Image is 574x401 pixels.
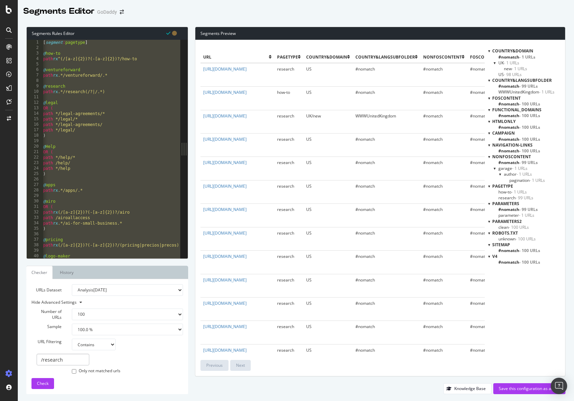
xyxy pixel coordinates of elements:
[498,113,540,118] span: Click to filter Functional_Domains on #nomatch
[498,189,527,195] span: Click to filter pagetype on how-to
[423,300,443,306] span: #nomatch
[277,113,294,119] span: research
[423,54,462,60] span: nonFOScontent
[355,206,375,212] span: #nomatch
[519,212,534,218] span: - 1 URLs
[355,89,375,95] span: #nomatch
[27,73,43,78] div: 7
[492,242,510,248] span: sitemap
[306,300,312,306] span: US
[306,136,312,142] span: US
[511,189,527,195] span: - 1 URLs
[27,253,43,259] div: 40
[470,89,490,95] span: #nomatch
[504,72,522,77] span: - 98 URLs
[530,177,545,183] span: - 1 URLs
[206,362,223,368] div: Previous
[499,386,560,391] div: Save this configuration as active
[26,284,67,296] label: URLs Dataset
[470,300,490,306] span: #nomatch
[27,171,43,177] div: 25
[277,136,294,142] span: research
[509,177,545,183] span: Click to filter nonFOScontent on garage/author/pagination
[306,183,312,189] span: US
[504,171,532,177] span: Click to filter nonFOScontent on garage/author and its children
[27,199,43,204] div: 30
[423,206,443,212] span: #nomatch
[498,165,527,171] span: Click to filter nonFOScontent on garage and its children
[470,324,490,329] span: #nomatch
[277,183,294,189] span: research
[277,54,298,60] span: pagetype
[306,324,312,329] span: US
[27,182,43,188] div: 27
[423,66,443,72] span: #nomatch
[516,195,533,201] span: - 99 URLs
[277,324,294,329] span: research
[492,154,531,160] span: nonFOScontent
[27,111,43,116] div: 14
[498,212,534,218] span: Click to filter parameters on parameter
[355,66,375,72] span: #nomatch
[203,160,247,165] a: [URL][DOMAIN_NAME]
[355,253,375,259] span: #nomatch
[27,89,43,95] div: 10
[27,188,43,193] div: 28
[27,116,43,122] div: 15
[27,56,43,62] div: 4
[31,378,54,389] button: Check
[492,95,521,101] span: FOScontent
[492,118,516,124] span: HTMLonly
[306,277,312,283] span: US
[277,300,294,306] span: research
[519,248,540,253] span: - 100 URLs
[519,148,540,154] span: - 100 URLs
[203,136,247,142] a: [URL][DOMAIN_NAME]
[27,78,43,84] div: 8
[423,347,443,353] span: #nomatch
[498,83,538,89] span: Click to filter Country&LangSubfolder on #nomatch
[423,230,443,236] span: #nomatch
[519,206,538,212] span: - 99 URLs
[423,136,443,142] span: #nomatch
[277,230,294,236] span: research
[423,160,443,165] span: #nomatch
[470,253,490,259] span: #nomatch
[203,277,247,283] a: [URL][DOMAIN_NAME]
[27,242,43,248] div: 38
[470,277,490,283] span: #nomatch
[355,300,375,306] span: #nomatch
[27,45,43,51] div: 2
[200,360,229,371] button: Previous
[498,248,540,253] span: Click to filter sitemap on #nomatch
[498,224,529,230] span: Click to filter parameters2 on clean
[27,105,43,111] div: 13
[26,309,67,320] label: Number of URLs
[423,253,443,259] span: #nomatch
[519,160,538,165] span: - 99 URLs
[498,101,540,107] span: Click to filter FOScontent on #nomatch
[72,369,76,374] input: Only not matched urls
[423,324,443,329] span: #nomatch
[27,193,43,199] div: 29
[504,60,519,66] span: - 1 URLs
[498,124,540,130] span: Click to filter HTMLonly on #nomatch
[203,253,247,259] a: [URL][DOMAIN_NAME]
[492,230,518,236] span: robots.txt
[498,195,533,201] span: Click to filter pagetype on research
[492,107,542,113] span: Functional_Domains
[27,127,43,133] div: 17
[203,183,247,189] a: [URL][DOMAIN_NAME]
[277,253,294,259] span: research
[519,83,538,89] span: - 99 URLs
[519,54,535,60] span: - 1 URLs
[470,183,490,189] span: #nomatch
[492,218,522,224] span: parameters2
[27,27,188,40] div: Segments Rules Editor
[277,160,294,165] span: research
[195,27,565,40] div: Segments Preview
[306,230,312,236] span: US
[26,339,67,344] label: URL Filtering
[27,100,43,105] div: 12
[492,130,515,136] span: campaign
